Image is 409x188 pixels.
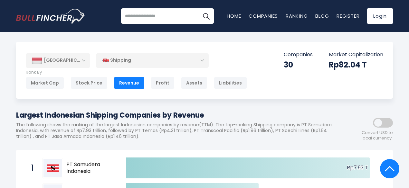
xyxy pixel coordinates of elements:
[66,161,115,175] span: PT Samudera Indonesia
[71,77,108,89] div: Stock Price
[329,51,383,58] p: Market Capitalization
[26,77,64,89] div: Market Cap
[16,9,85,23] img: bullfincher logo
[181,77,207,89] div: Assets
[315,13,329,19] a: Blog
[249,13,278,19] a: Companies
[28,163,34,174] span: 1
[284,51,313,58] p: Companies
[362,130,393,141] span: Convert USD to local currency
[16,122,335,139] p: The following shows the ranking of the largest Indonesian companies by revenue(TTM). The top-rank...
[26,53,90,67] div: [GEOGRAPHIC_DATA]
[329,60,383,70] div: Rp82.04 T
[96,53,209,68] div: Shipping
[26,70,247,75] p: Rank By
[367,8,393,24] a: Login
[16,9,85,23] a: Go to homepage
[284,60,313,70] div: 30
[114,77,144,89] div: Revenue
[151,77,175,89] div: Profit
[43,159,62,177] img: PT Samudera Indonesia
[286,13,308,19] a: Ranking
[227,13,241,19] a: Home
[16,110,335,121] h1: Largest Indonesian Shipping Companies by Revenue
[198,8,214,24] button: Search
[214,77,247,89] div: Liabilities
[347,164,368,171] text: Rp7.93 T
[337,13,359,19] a: Register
